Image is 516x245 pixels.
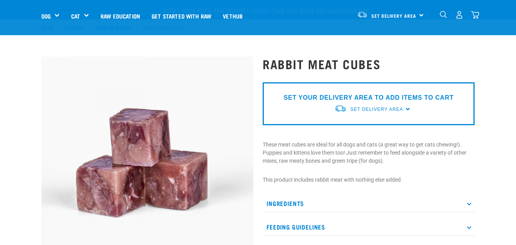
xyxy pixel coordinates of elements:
[263,57,475,71] h1: Rabbit Meat Cubes
[284,93,453,102] p: SET YOUR DELIVERY AREA TO ADD ITEMS TO CART
[455,11,463,19] img: user.png
[371,14,416,17] span: Set Delivery Area
[263,218,475,236] p: Feeding Guidelines
[217,0,248,31] a: Vethub
[357,11,367,18] img: van-moving.png
[471,11,479,19] img: home-icon@2x.png
[41,12,51,20] a: Dog
[440,11,447,18] img: home-icon-1@2x.png
[263,176,475,184] p: This product includes rabbit meat with nothing else added.
[71,12,80,20] a: Cat
[350,107,403,112] span: Set Delivery Area
[95,0,146,31] a: Raw Education
[334,105,347,113] img: van-moving.png
[146,0,217,31] a: Get started with Raw
[263,141,475,165] p: These meat cubes are ideal for all dogs and cats (a great way to get cats chewing!). Puppies and ...
[263,195,475,212] p: Ingredients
